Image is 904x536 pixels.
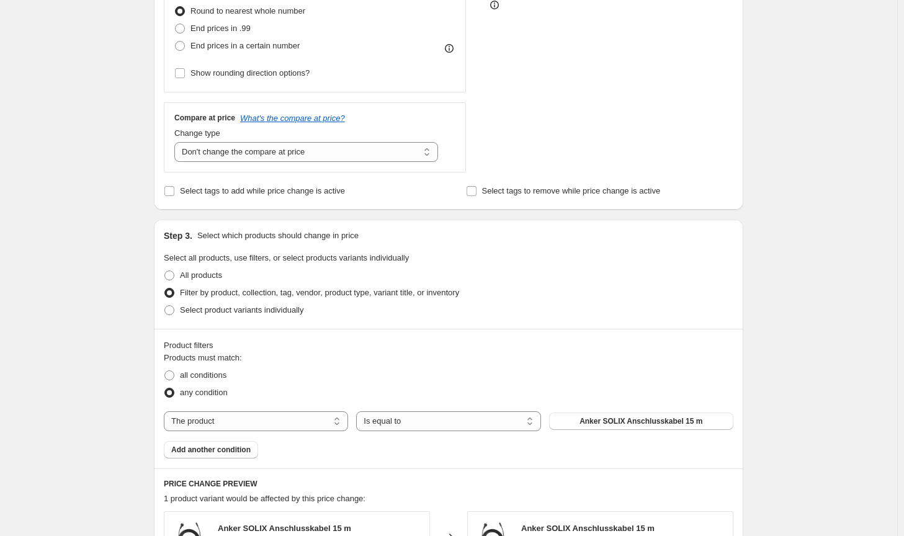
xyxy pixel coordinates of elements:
span: End prices in a certain number [190,41,300,50]
span: Select tags to remove while price change is active [482,186,661,195]
span: Select product variants individually [180,305,303,315]
span: Select all products, use filters, or select products variants individually [164,253,409,262]
h2: Step 3. [164,230,192,242]
h6: PRICE CHANGE PREVIEW [164,479,733,489]
div: Product filters [164,339,733,352]
button: Add another condition [164,441,258,458]
span: Filter by product, collection, tag, vendor, product type, variant title, or inventory [180,288,459,297]
span: Select tags to add while price change is active [180,186,345,195]
button: What's the compare at price? [240,114,345,123]
span: Anker SOLIX Anschlusskabel 15 m [521,524,655,533]
span: Add another condition [171,445,251,455]
span: Change type [174,128,220,138]
span: Anker SOLIX Anschlusskabel 15 m [218,524,351,533]
span: 1 product variant would be affected by this price change: [164,494,365,503]
span: Anker SOLIX Anschlusskabel 15 m [580,416,702,426]
span: all conditions [180,370,226,380]
button: Anker SOLIX Anschlusskabel 15 m [549,413,733,430]
span: any condition [180,388,228,397]
span: All products [180,270,222,280]
span: Products must match: [164,353,242,362]
h3: Compare at price [174,113,235,123]
span: End prices in .99 [190,24,251,33]
span: Round to nearest whole number [190,6,305,16]
p: Select which products should change in price [197,230,359,242]
span: Show rounding direction options? [190,68,310,78]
